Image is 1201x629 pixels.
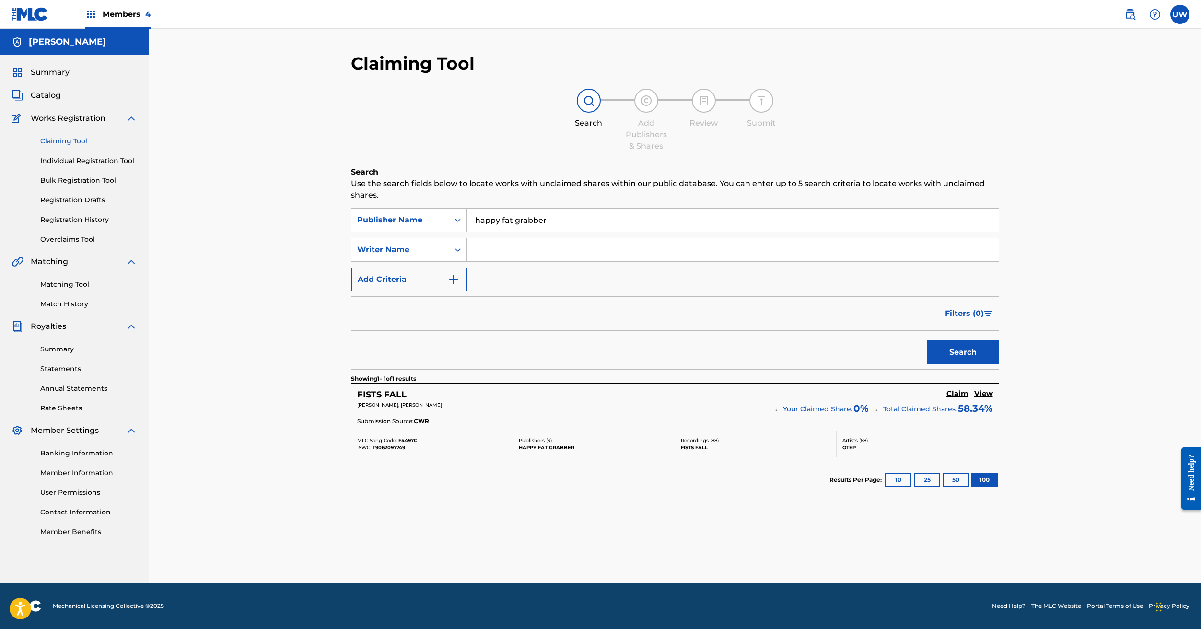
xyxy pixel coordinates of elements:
[1087,602,1143,610] a: Portal Terms of Use
[414,417,429,426] span: CWR
[40,280,137,290] a: Matching Tool
[945,308,984,319] span: Filters ( 0 )
[737,117,785,129] div: Submit
[698,95,710,106] img: step indicator icon for Review
[12,67,70,78] a: SummarySummary
[40,527,137,537] a: Member Benefits
[12,67,23,78] img: Summary
[12,256,23,268] img: Matching
[974,389,993,400] a: View
[40,234,137,245] a: Overclaims Tool
[351,208,999,369] form: Search Form
[1170,5,1189,24] div: User Menu
[519,437,669,444] p: Publishers ( 3 )
[31,90,61,101] span: Catalog
[681,444,831,451] p: FISTS FALL
[974,389,993,398] h5: View
[357,389,407,400] h5: FISTS FALL
[357,437,397,443] span: MLC Song Code:
[681,437,831,444] p: Recordings ( 88 )
[351,166,999,178] h6: Search
[448,274,459,285] img: 9d2ae6d4665cec9f34b9.svg
[31,425,99,436] span: Member Settings
[85,9,97,20] img: Top Rightsholders
[756,95,767,106] img: step indicator icon for Submit
[1124,9,1136,20] img: search
[622,117,670,152] div: Add Publishers & Shares
[145,10,151,19] span: 4
[1145,5,1165,24] div: Help
[12,600,41,612] img: logo
[971,473,998,487] button: 100
[583,95,595,106] img: step indicator icon for Search
[40,299,137,309] a: Match History
[883,405,957,413] span: Total Claimed Shares:
[357,402,442,408] span: [PERSON_NAME], [PERSON_NAME]
[126,425,137,436] img: expand
[12,113,24,124] img: Works Registration
[12,36,23,48] img: Accounts
[40,468,137,478] a: Member Information
[680,117,728,129] div: Review
[40,403,137,413] a: Rate Sheets
[103,9,151,20] span: Members
[853,401,869,416] span: 0 %
[1174,437,1201,519] iframe: Resource Center
[1153,583,1201,629] iframe: Chat Widget
[641,95,652,106] img: step indicator icon for Add Publishers & Shares
[31,256,68,268] span: Matching
[12,425,23,436] img: Member Settings
[885,473,911,487] button: 10
[31,113,105,124] span: Works Registration
[12,90,23,101] img: Catalog
[398,437,417,443] span: F4497C
[984,311,992,316] img: filter
[351,178,999,201] p: Use the search fields below to locate works with unclaimed shares within our public database. You...
[351,374,416,383] p: Showing 1 - 1 of 1 results
[1156,593,1162,621] div: Drag
[1031,602,1081,610] a: The MLC Website
[519,444,669,451] p: HAPPY FAT GRABBER
[1149,602,1189,610] a: Privacy Policy
[40,488,137,498] a: User Permissions
[12,90,61,101] a: CatalogCatalog
[126,321,137,332] img: expand
[40,195,137,205] a: Registration Drafts
[53,602,164,610] span: Mechanical Licensing Collective © 2025
[12,321,23,332] img: Royalties
[40,215,137,225] a: Registration History
[1149,9,1161,20] img: help
[31,67,70,78] span: Summary
[373,444,405,451] span: T9062097749
[357,444,371,451] span: ISWC:
[40,507,137,517] a: Contact Information
[914,473,940,487] button: 25
[40,136,137,146] a: Claiming Tool
[40,384,137,394] a: Annual Statements
[40,448,137,458] a: Banking Information
[927,340,999,364] button: Search
[351,53,475,74] h2: Claiming Tool
[31,321,66,332] span: Royalties
[29,36,106,47] h5: Ulrich Emanuel Wild
[357,214,443,226] div: Publisher Name
[842,444,993,451] p: OTEP
[939,302,999,326] button: Filters (0)
[783,404,852,414] span: Your Claimed Share:
[40,175,137,186] a: Bulk Registration Tool
[40,344,137,354] a: Summary
[946,389,968,398] h5: Claim
[12,7,48,21] img: MLC Logo
[565,117,613,129] div: Search
[40,364,137,374] a: Statements
[357,244,443,256] div: Writer Name
[829,476,884,484] p: Results Per Page:
[842,437,993,444] p: Artists ( 88 )
[943,473,969,487] button: 50
[958,401,993,416] span: 58.34 %
[126,256,137,268] img: expand
[40,156,137,166] a: Individual Registration Tool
